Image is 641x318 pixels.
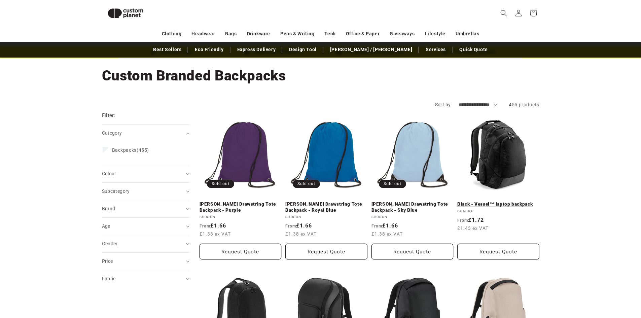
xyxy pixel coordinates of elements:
span: Gender [102,241,118,246]
a: [PERSON_NAME] / [PERSON_NAME] [327,44,416,56]
span: Age [102,223,110,229]
a: Services [422,44,449,56]
a: Black - Vessel™ laptop backpack [457,201,539,207]
a: Pens & Writing [280,28,314,40]
h2: Filter: [102,112,116,119]
summary: Subcategory (0 selected) [102,183,189,200]
span: Fabric [102,276,116,281]
a: Headwear [191,28,215,40]
a: Lifestyle [425,28,446,40]
iframe: Chat Widget [529,245,641,318]
summary: Category (0 selected) [102,125,189,142]
a: Quick Quote [456,44,491,56]
a: [PERSON_NAME] Drawstring Tote Backpack - Purple [200,201,282,213]
img: Custom Planet [102,3,149,24]
a: Express Delivery [234,44,279,56]
button: Request Quote [371,244,454,259]
span: 455 products [509,102,539,107]
summary: Brand (0 selected) [102,200,189,217]
summary: Search [496,6,511,21]
a: Drinkware [247,28,270,40]
span: (455) [112,147,149,153]
a: Eco Friendly [191,44,227,56]
button: Request Quote [457,244,539,259]
h1: Custom Branded Backpacks [102,67,539,85]
a: Giveaways [390,28,415,40]
span: Brand [102,206,115,211]
summary: Fabric (0 selected) [102,270,189,287]
a: Best Sellers [150,44,185,56]
a: Tech [324,28,335,40]
a: Design Tool [286,44,320,56]
a: [PERSON_NAME] Drawstring Tote Backpack - Sky Blue [371,201,454,213]
a: Umbrellas [456,28,479,40]
summary: Price [102,253,189,270]
button: Request Quote [285,244,367,259]
span: Price [102,258,113,264]
summary: Age (0 selected) [102,218,189,235]
label: Sort by: [435,102,452,107]
span: Subcategory [102,188,130,194]
a: Clothing [162,28,182,40]
summary: Colour (0 selected) [102,165,189,182]
a: [PERSON_NAME] Drawstring Tote Backpack - Royal Blue [285,201,367,213]
button: Request Quote [200,244,282,259]
summary: Gender (0 selected) [102,235,189,252]
a: Bags [225,28,237,40]
span: Backpacks [112,147,137,153]
span: Colour [102,171,116,176]
span: Category [102,130,122,136]
a: Office & Paper [346,28,380,40]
